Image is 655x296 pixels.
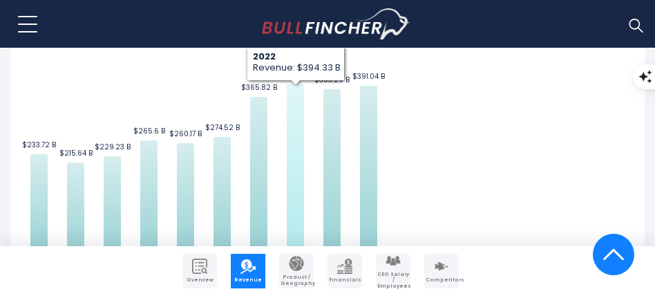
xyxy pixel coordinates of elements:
span: Revenue [232,277,264,283]
span: CEO Salary / Employees [377,272,409,289]
text: $215.64 B [59,148,93,158]
text: $365.82 B [241,82,277,93]
a: Company Overview [182,254,217,288]
text: $274.52 B [205,122,240,133]
span: Product / Geography [281,275,312,286]
a: Company Financials [327,254,362,288]
text: $265.6 B [133,126,165,136]
a: Company Revenue [231,254,265,288]
span: Overview [184,277,216,283]
span: Financials [329,277,361,283]
text: $394.33 B [278,70,312,80]
text: $233.72 B [22,140,56,150]
a: Company Product/Geography [279,254,314,288]
text: $391.04 B [352,71,385,82]
text: $260.17 B [169,129,202,139]
img: bullfincher logo [262,8,410,40]
text: $229.23 B [95,142,131,152]
span: Competitors [426,277,457,283]
a: Go to homepage [262,8,410,40]
a: Company Competitors [424,254,459,288]
a: Company Employees [376,254,410,288]
text: $383.29 B [314,75,350,85]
